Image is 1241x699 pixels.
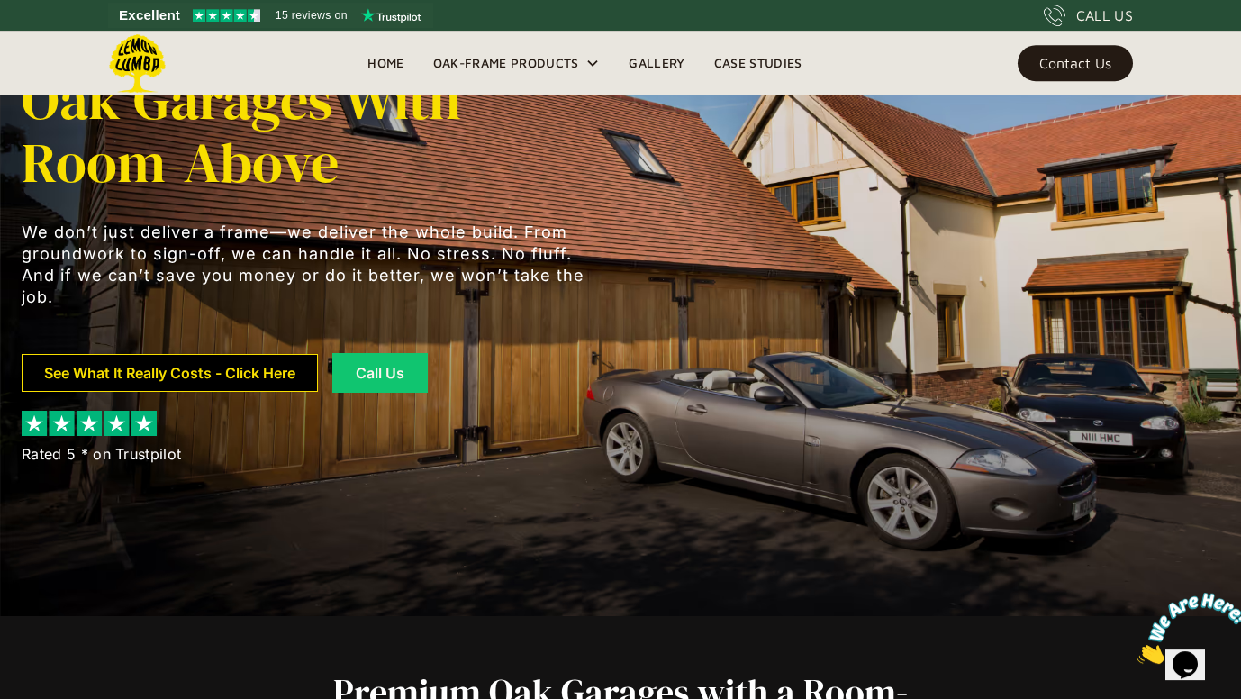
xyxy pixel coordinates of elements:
a: See What It Really Costs - Click Here [22,355,318,393]
iframe: chat widget [1129,586,1241,672]
p: We don’t just deliver a frame—we deliver the whole build. From groundwork to sign-off, we can han... [22,222,598,309]
div: Rated 5 * on Trustpilot [22,444,181,466]
a: Call Us [332,354,428,394]
div: Contact Us [1039,58,1111,70]
div: Call Us [355,367,405,381]
h1: Oak Garages with Room-Above [22,69,598,195]
a: CALL US [1044,5,1133,27]
a: Case Studies [700,50,817,77]
a: See Lemon Lumba reviews on Trustpilot [108,4,433,29]
div: Oak-Frame Products [433,53,579,75]
a: Contact Us [1018,46,1133,82]
img: Chat attention grabber [7,7,119,78]
span: 15 reviews on [276,5,348,27]
img: Trustpilot 4.5 stars [193,10,260,23]
div: CALL US [1076,5,1133,27]
span: Excellent [119,5,180,27]
a: Home [353,50,418,77]
img: Trustpilot logo [361,9,421,23]
div: Oak-Frame Products [419,32,615,96]
a: Gallery [614,50,699,77]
